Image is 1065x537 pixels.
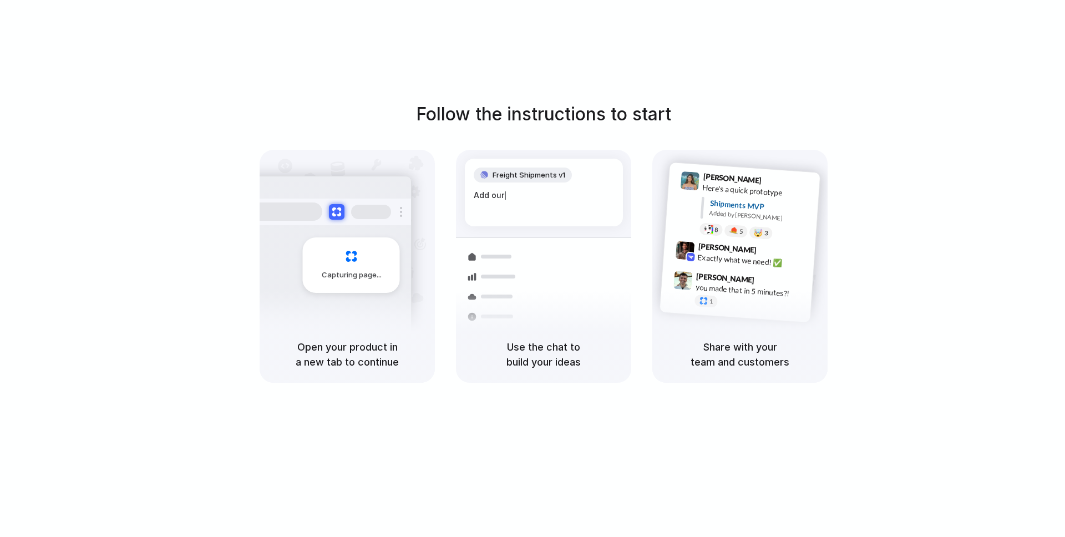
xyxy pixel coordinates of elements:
span: [PERSON_NAME] [703,170,762,186]
span: 9:47 AM [758,275,780,288]
div: Added by [PERSON_NAME] [709,208,811,224]
span: [PERSON_NAME] [696,270,755,286]
h5: Share with your team and customers [666,340,814,369]
span: | [504,191,507,200]
span: 9:41 AM [765,175,788,189]
h5: Use the chat to build your ideas [469,340,618,369]
div: you made that in 5 minutes?! [695,281,806,300]
span: 8 [714,226,718,232]
span: 1 [709,298,713,304]
span: 9:42 AM [760,245,783,259]
h1: Follow the instructions to start [416,101,671,128]
span: Freight Shipments v1 [493,170,565,181]
span: 5 [739,228,743,234]
div: 🤯 [754,229,763,237]
h5: Open your product in a new tab to continue [273,340,422,369]
span: 3 [764,230,768,236]
div: Exactly what we need! ✅ [697,251,808,270]
span: Capturing page [322,270,383,281]
div: Shipments MVP [709,197,812,215]
div: Here's a quick prototype [702,181,813,200]
div: Add our [474,189,614,201]
span: [PERSON_NAME] [698,240,757,256]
